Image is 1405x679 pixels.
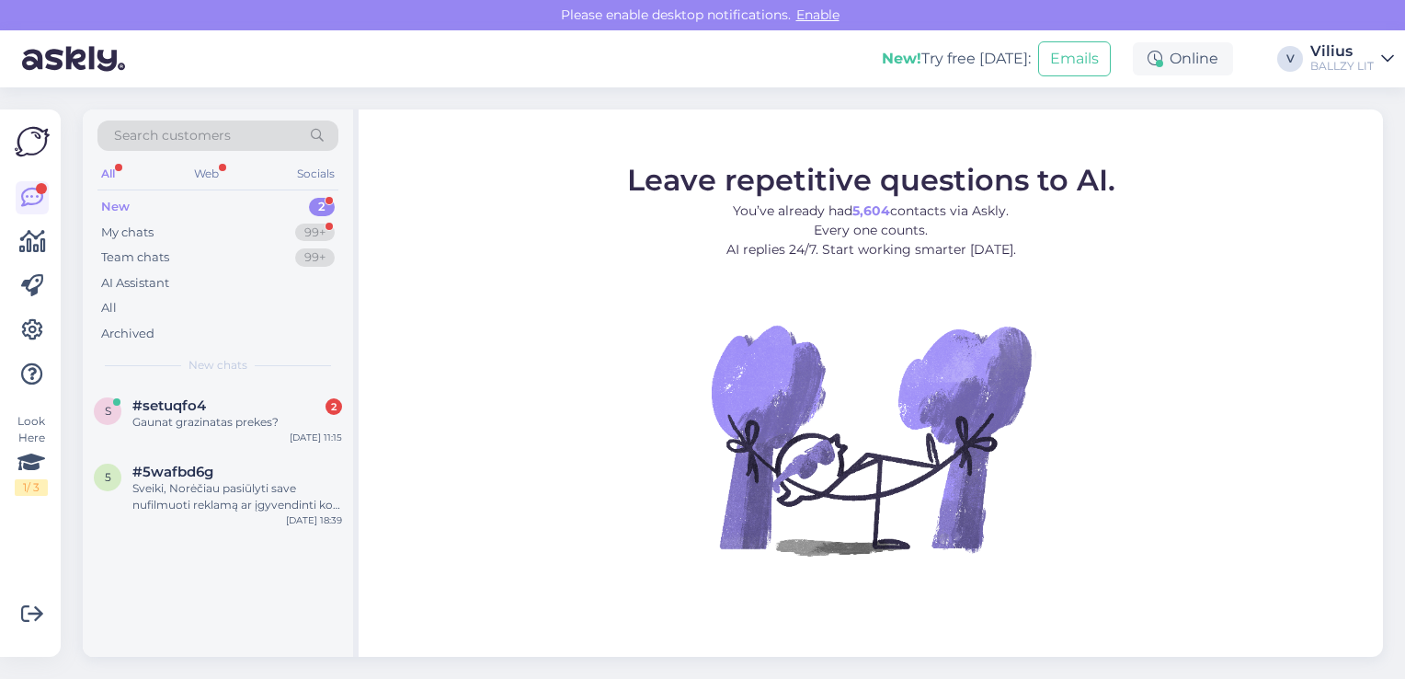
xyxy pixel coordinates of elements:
span: Leave repetitive questions to AI. [627,161,1115,197]
div: 99+ [295,224,335,242]
div: AI Assistant [101,274,169,293]
div: Try free [DATE]: [882,48,1031,70]
img: Askly Logo [15,124,50,159]
div: V [1277,46,1303,72]
div: [DATE] 11:15 [290,431,342,444]
span: New chats [188,357,247,374]
img: No Chat active [705,273,1036,604]
span: #setuqfo4 [132,397,206,414]
div: 2 [309,198,335,216]
div: Look Here [15,413,48,496]
div: Socials [293,162,338,186]
span: Enable [791,6,845,23]
div: Team chats [101,248,169,267]
div: 99+ [295,248,335,267]
div: Gaunat grazinatas prekes? [132,414,342,431]
div: Online [1133,42,1233,75]
b: New! [882,50,921,67]
p: You’ve already had contacts via Askly. Every one counts. AI replies 24/7. Start working smarter [... [627,201,1115,259]
a: ViliusBALLZY LIT [1310,44,1394,74]
span: Search customers [114,126,231,145]
span: 5 [105,470,111,484]
div: All [97,162,119,186]
div: All [101,299,117,317]
div: Vilius [1310,44,1374,59]
div: New [101,198,130,216]
div: Web [190,162,223,186]
div: Archived [101,325,154,343]
div: Sveiki, Norėčiau pasiūlyti save nufilmuoti reklamą ar įgyvendinti kokį įdomesnį projektą. Keletas... [132,480,342,513]
span: #5wafbd6g [132,464,213,480]
div: 2 [326,398,342,415]
b: 5,604 [852,201,890,218]
div: My chats [101,224,154,242]
div: BALLZY LIT [1310,59,1374,74]
span: s [105,404,111,418]
button: Emails [1038,41,1111,76]
div: [DATE] 18:39 [286,513,342,527]
div: 1 / 3 [15,479,48,496]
